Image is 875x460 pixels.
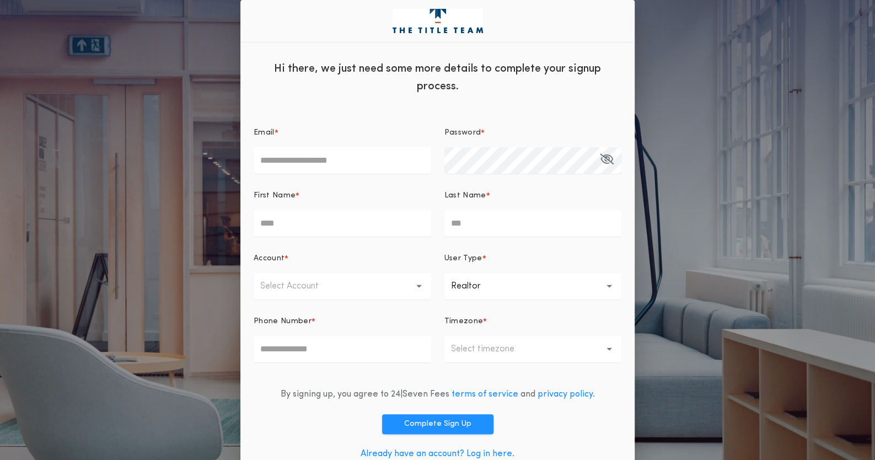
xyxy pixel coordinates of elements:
img: logo [393,9,483,33]
button: Password* [600,147,614,174]
button: Select Account [254,273,431,299]
a: terms of service [452,390,518,399]
input: Phone Number* [254,336,431,362]
input: First Name* [254,210,431,237]
p: User Type [444,253,482,264]
div: By signing up, you agree to 24|Seven Fees and [281,388,595,401]
input: Email* [254,147,431,174]
p: Timezone [444,316,484,327]
div: Hi there, we just need some more details to complete your signup process. [240,51,635,101]
p: Select timezone [451,343,532,356]
button: Complete Sign Up [382,414,493,434]
p: Phone Number [254,316,312,327]
p: Last Name [444,190,486,201]
p: Realtor [451,280,498,293]
p: Password [444,127,481,138]
button: Select timezone [444,336,622,362]
input: Password* [444,147,622,174]
p: Email [254,127,275,138]
a: privacy policy. [538,390,595,399]
p: Select Account [260,280,336,293]
p: Account [254,253,284,264]
input: Last Name* [444,210,622,237]
button: Realtor [444,273,622,299]
p: First Name [254,190,296,201]
a: Already have an account? Log in here. [361,450,514,458]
